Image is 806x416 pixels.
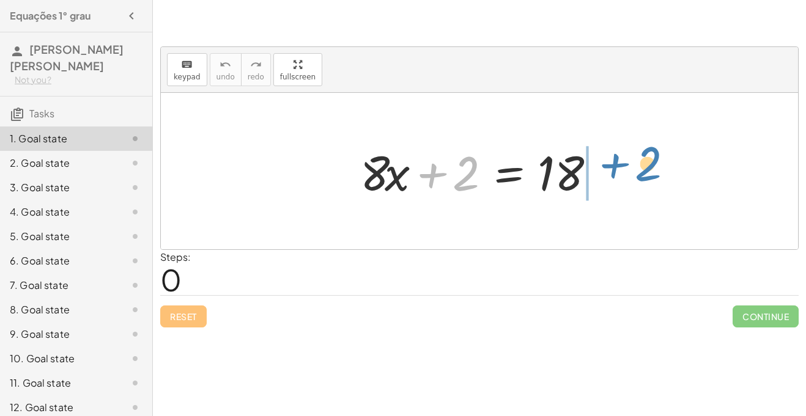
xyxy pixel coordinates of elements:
i: Task not started. [128,229,142,244]
span: keypad [174,73,201,81]
div: 2. Goal state [10,156,108,170]
div: 4. Goal state [10,205,108,219]
span: [PERSON_NAME] [PERSON_NAME] [10,42,124,73]
button: redoredo [241,53,271,86]
div: 9. Goal state [10,327,108,341]
div: 12. Goal state [10,400,108,415]
button: keyboardkeypad [167,53,207,86]
i: Task not started. [128,131,142,146]
div: 7. Goal state [10,278,108,293]
i: Task not started. [128,278,142,293]
div: 11. Goal state [10,376,108,390]
i: Task not started. [128,302,142,317]
i: Task not started. [128,180,142,195]
i: Task not started. [128,156,142,170]
i: Task not started. [128,327,142,341]
span: redo [248,73,264,81]
i: Task not started. [128,254,142,268]
i: Task not started. [128,400,142,415]
button: fullscreen [273,53,322,86]
div: 3. Goal state [10,180,108,195]
div: 5. Goal state [10,229,108,244]
i: Task not started. [128,205,142,219]
div: 1. Goal state [10,131,108,146]
i: undo [220,57,231,72]
span: fullscreen [280,73,316,81]
h4: Equações 1° grau [10,9,91,23]
i: Task not started. [128,376,142,390]
div: Not you? [15,74,142,86]
div: 10. Goal state [10,351,108,366]
i: keyboard [181,57,193,72]
button: undoundo [210,53,242,86]
label: Steps: [160,250,191,263]
i: redo [250,57,262,72]
div: 8. Goal state [10,302,108,317]
span: undo [216,73,235,81]
i: Task not started. [128,351,142,366]
span: Tasks [29,107,54,120]
span: 0 [160,261,182,298]
div: 6. Goal state [10,254,108,268]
